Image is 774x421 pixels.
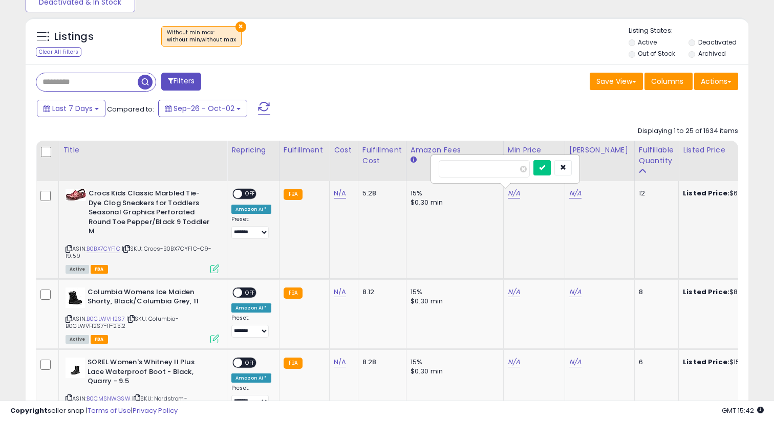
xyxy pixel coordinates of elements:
div: Fulfillable Quantity [639,145,674,166]
a: N/A [508,357,520,367]
label: Active [638,38,657,47]
div: $0.30 min [411,198,496,207]
button: Filters [161,73,201,91]
div: Amazon Fees [411,145,499,156]
p: Listing States: [629,26,749,36]
a: B0BX7CYF1C [87,245,120,253]
h5: Listings [54,30,94,44]
span: 2025-10-10 15:42 GMT [722,406,764,415]
span: | SKU: Columbia-B0CLWVH2S7-11-25.2 [66,315,179,330]
a: Terms of Use [88,406,131,415]
div: 8.12 [362,287,398,297]
img: 51vCit2OxiL._SL40_.jpg [66,189,86,201]
button: Sep-26 - Oct-02 [158,100,247,117]
div: Repricing [231,145,275,156]
span: FBA [91,265,108,274]
div: Amazon AI * [231,373,271,383]
div: Min Price [508,145,561,156]
span: FBA [91,335,108,344]
div: Amazon AI * [231,205,271,214]
img: 31ytbJS5QLL._SL40_.jpg [66,358,85,378]
button: Columns [644,73,693,90]
span: Columns [651,76,683,86]
small: FBA [284,189,303,200]
span: Without min max : [167,29,236,44]
a: N/A [508,287,520,297]
div: Fulfillment [284,145,325,156]
div: $150.00 [683,358,768,367]
div: without min,without max [167,36,236,43]
span: Last 7 Days [52,103,93,114]
b: Crocs Kids Classic Marbled Tie-Dye Clog Sneakers for Toddlers Seasonal Graphics Perforated Round ... [89,189,213,239]
button: Save View [590,73,643,90]
span: Sep-26 - Oct-02 [174,103,234,114]
b: Listed Price: [683,357,729,367]
div: ASIN: [66,287,219,342]
span: All listings currently available for purchase on Amazon [66,265,89,274]
a: B0CLWVH2S7 [87,315,125,323]
div: 15% [411,287,496,297]
b: SOREL Women's Whitney ll Plus Lace Waterproof Boot - Black, Quarry - 9.5 [88,358,212,389]
div: $0.30 min [411,297,496,306]
div: seller snap | | [10,406,178,416]
a: N/A [334,357,346,367]
div: $80.00 [683,287,768,297]
div: Amazon AI * [231,303,271,313]
div: 15% [411,189,496,198]
a: N/A [569,188,582,198]
span: | SKU: Crocs-B0BX7CYF1C-C9-19.59 [66,245,212,260]
a: Privacy Policy [133,406,178,415]
div: 15% [411,358,496,367]
div: 8.28 [362,358,398,367]
label: Archived [698,49,726,58]
div: $60.00 [683,189,768,198]
div: Displaying 1 to 25 of 1634 items [638,126,738,136]
a: N/A [334,287,346,297]
button: Actions [694,73,738,90]
div: 12 [639,189,671,198]
div: 8 [639,287,671,297]
span: Compared to: [107,104,154,114]
b: Columbia Womens Ice Maiden Shorty, Black/Columbia Grey, 11 [88,287,212,309]
label: Deactivated [698,38,737,47]
div: 6 [639,358,671,367]
label: Out of Stock [638,49,675,58]
div: Fulfillment Cost [362,145,402,166]
div: Preset: [231,216,271,239]
a: N/A [569,357,582,367]
small: FBA [284,287,303,299]
div: Listed Price [683,145,771,156]
div: Preset: [231,385,271,408]
div: ASIN: [66,189,219,272]
span: All listings currently available for purchase on Amazon [66,335,89,344]
a: N/A [569,287,582,297]
span: OFF [242,190,259,198]
div: [PERSON_NAME] [569,145,630,156]
div: Title [63,145,223,156]
div: Preset: [231,315,271,338]
span: OFF [242,288,259,297]
div: 5.28 [362,189,398,198]
b: Listed Price: [683,287,729,297]
div: Clear All Filters [36,47,81,57]
span: OFF [242,359,259,367]
div: $0.30 min [411,367,496,376]
small: Amazon Fees. [411,156,417,165]
button: Last 7 Days [37,100,105,117]
small: FBA [284,358,303,369]
strong: Copyright [10,406,48,415]
button: × [235,21,246,32]
a: N/A [334,188,346,198]
b: Listed Price: [683,188,729,198]
a: N/A [508,188,520,198]
img: 31B5Pg0eNfL._SL40_.jpg [66,287,85,308]
div: Cost [334,145,354,156]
